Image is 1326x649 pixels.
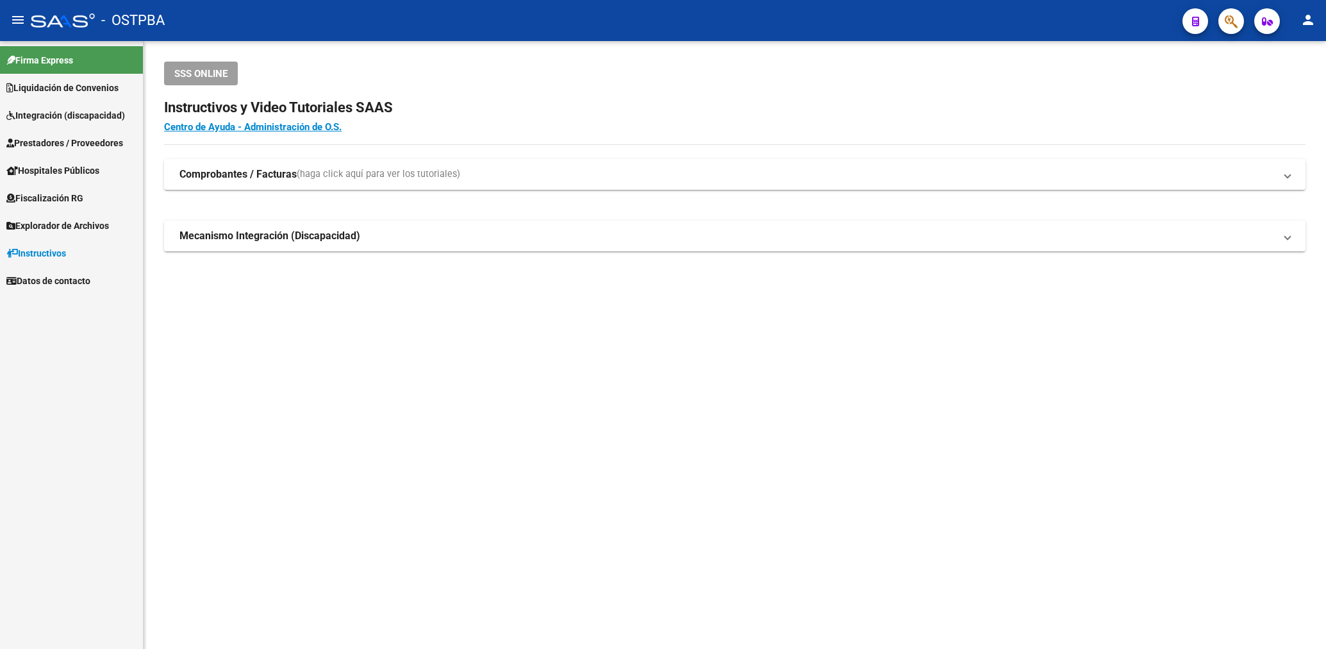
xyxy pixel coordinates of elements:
[6,81,119,95] span: Liquidación de Convenios
[164,159,1305,190] mat-expansion-panel-header: Comprobantes / Facturas(haga click aquí para ver los tutoriales)
[10,12,26,28] mat-icon: menu
[297,167,460,181] span: (haga click aquí para ver los tutoriales)
[1300,12,1316,28] mat-icon: person
[6,53,73,67] span: Firma Express
[164,121,342,133] a: Centro de Ayuda - Administración de O.S.
[164,96,1305,120] h2: Instructivos y Video Tutoriales SAAS
[164,62,238,85] button: SSS ONLINE
[164,221,1305,251] mat-expansion-panel-header: Mecanismo Integración (Discapacidad)
[101,6,165,35] span: - OSTPBA
[179,167,297,181] strong: Comprobantes / Facturas
[6,136,123,150] span: Prestadores / Proveedores
[6,246,66,260] span: Instructivos
[6,108,125,122] span: Integración (discapacidad)
[6,191,83,205] span: Fiscalización RG
[179,229,360,243] strong: Mecanismo Integración (Discapacidad)
[174,68,228,80] span: SSS ONLINE
[1282,605,1313,636] iframe: Intercom live chat
[6,219,109,233] span: Explorador de Archivos
[6,164,99,178] span: Hospitales Públicos
[6,274,90,288] span: Datos de contacto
